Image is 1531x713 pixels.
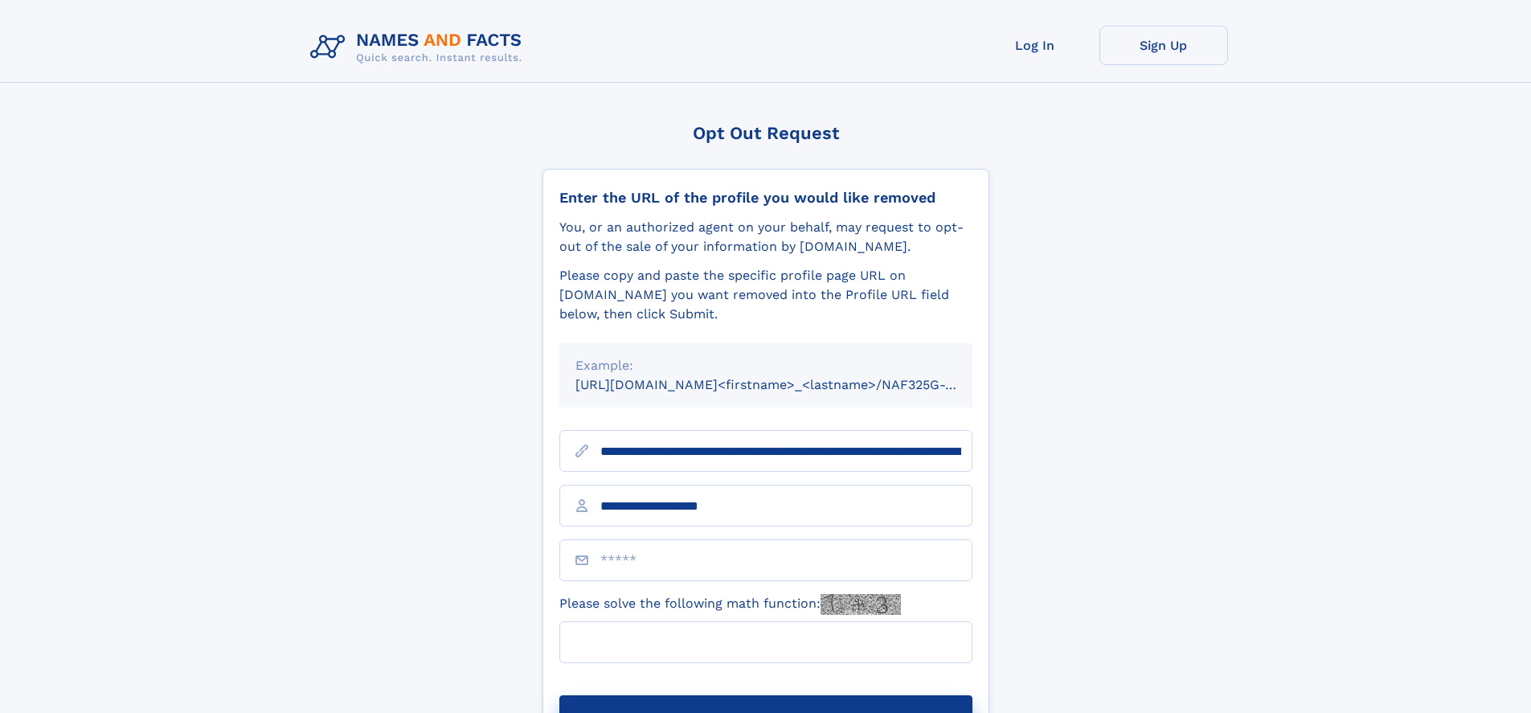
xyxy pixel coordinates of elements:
[559,266,972,324] div: Please copy and paste the specific profile page URL on [DOMAIN_NAME] you want removed into the Pr...
[559,218,972,256] div: You, or an authorized agent on your behalf, may request to opt-out of the sale of your informatio...
[542,123,989,143] div: Opt Out Request
[559,189,972,207] div: Enter the URL of the profile you would like removed
[559,594,901,615] label: Please solve the following math function:
[575,377,1003,392] small: [URL][DOMAIN_NAME]<firstname>_<lastname>/NAF325G-xxxxxxxx
[1099,26,1228,65] a: Sign Up
[304,26,535,69] img: Logo Names and Facts
[575,356,956,375] div: Example:
[971,26,1099,65] a: Log In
